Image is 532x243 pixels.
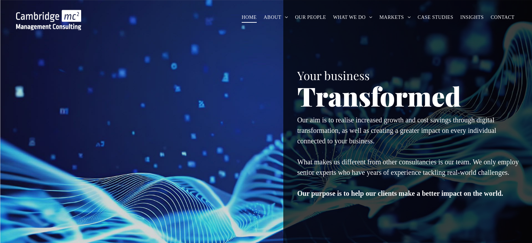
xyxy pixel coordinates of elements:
[297,116,496,145] span: Our aim is to realise increased growth and cost savings through digital transformation, as well a...
[414,12,457,23] a: CASE STUDIES
[292,12,330,23] a: OUR PEOPLE
[487,12,518,23] a: CONTACT
[297,78,461,113] span: Transformed
[457,12,487,23] a: INSIGHTS
[260,12,292,23] a: ABOUT
[329,12,376,23] a: WHAT WE DO
[297,67,370,83] span: Your business
[238,12,260,23] a: HOME
[297,190,503,197] strong: Our purpose is to help our clients make a better impact on the world.
[297,158,519,176] span: What makes us different from other consultancies is our team. We only employ senior experts who h...
[376,12,414,23] a: MARKETS
[16,10,81,30] img: Go to Homepage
